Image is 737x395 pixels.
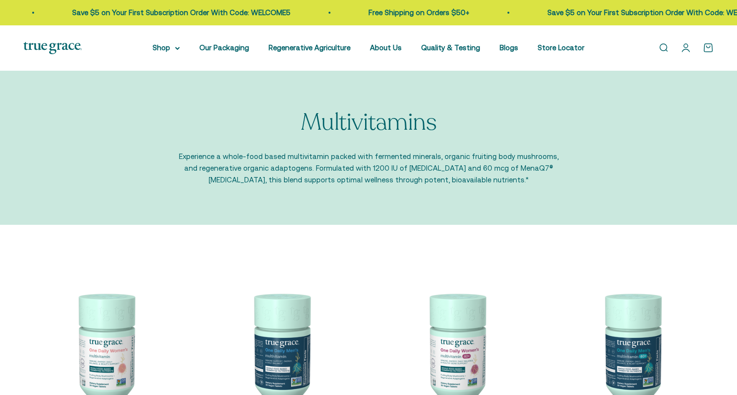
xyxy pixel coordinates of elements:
a: Our Packaging [199,43,249,52]
a: Store Locator [538,43,584,52]
a: Quality & Testing [421,43,480,52]
a: Free Shipping on Orders $50+ [356,8,457,17]
p: Multivitamins [301,110,437,136]
summary: Shop [153,42,180,54]
a: Blogs [500,43,518,52]
p: Save $5 on Your First Subscription Order With Code: WELCOME5 [60,7,278,19]
p: Experience a whole-food based multivitamin packed with fermented minerals, organic fruiting body ... [178,151,559,186]
a: Regenerative Agriculture [269,43,350,52]
a: About Us [370,43,402,52]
